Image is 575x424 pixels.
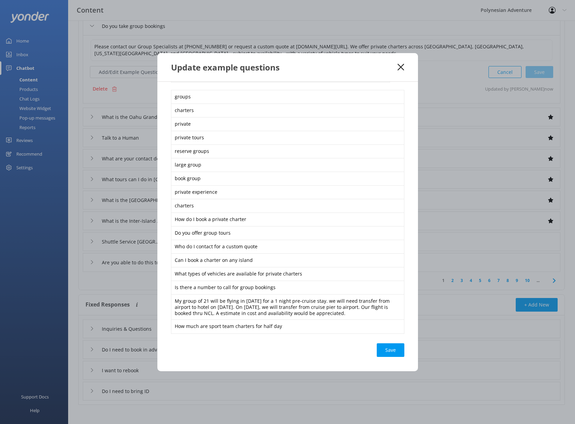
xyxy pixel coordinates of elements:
[171,131,404,145] div: private tours
[171,144,404,159] div: reserve groups
[171,62,398,73] div: Update example questions
[171,319,404,334] div: How much are sport team charters for half day
[171,104,404,118] div: charters
[398,64,404,70] button: Close
[171,253,404,268] div: Can I book a charter on any island
[171,172,404,186] div: book group
[171,213,404,227] div: How do I book a private charter
[171,226,404,240] div: Do you offer group tours
[171,240,404,254] div: Who do I contact for a custom quote
[171,117,404,131] div: private
[171,294,404,320] div: My group of 21 will be flying in [DATE] for a 1 night pre-cruise stay. we will need transfer from...
[171,90,404,104] div: groups
[171,185,404,200] div: private experience
[171,267,404,281] div: What types of vehicles are available for private charters
[171,158,404,172] div: large group
[171,199,404,213] div: charters
[377,343,404,357] button: Save
[171,281,404,295] div: Is there a number to call for group bookings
